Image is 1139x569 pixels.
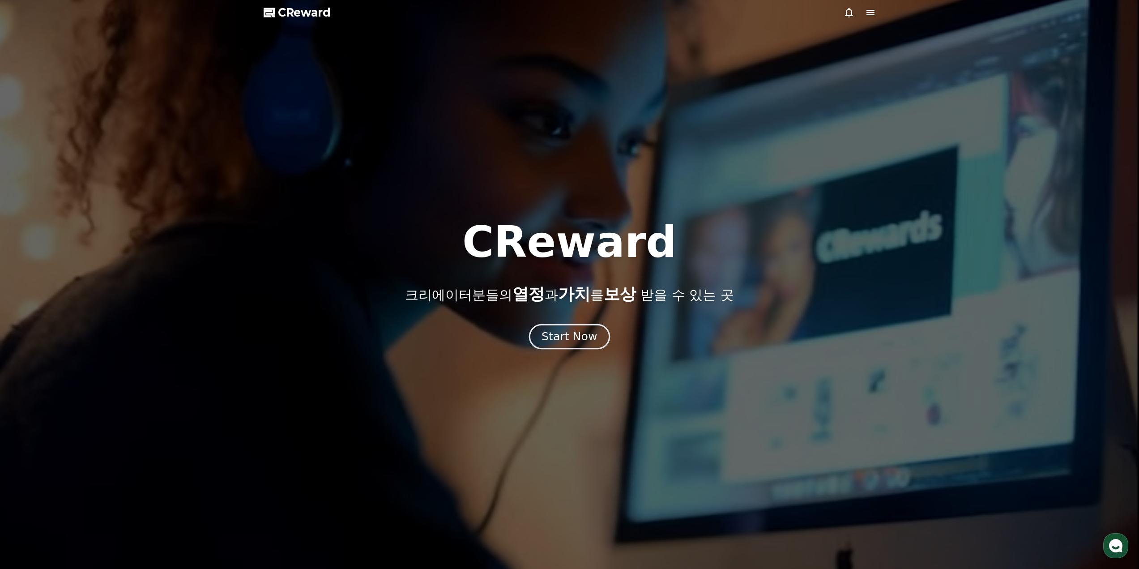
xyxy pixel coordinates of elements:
[558,285,590,303] span: 가치
[542,329,597,344] div: Start Now
[28,297,34,304] span: 홈
[264,5,331,20] a: CReward
[604,285,636,303] span: 보상
[531,334,608,342] a: Start Now
[529,324,610,349] button: Start Now
[278,5,331,20] span: CReward
[3,284,59,306] a: 홈
[462,221,677,264] h1: CReward
[138,297,149,304] span: 설정
[512,285,545,303] span: 열정
[405,285,734,303] p: 크리에이터분들의 과 를 받을 수 있는 곳
[115,284,172,306] a: 설정
[82,298,93,305] span: 대화
[59,284,115,306] a: 대화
